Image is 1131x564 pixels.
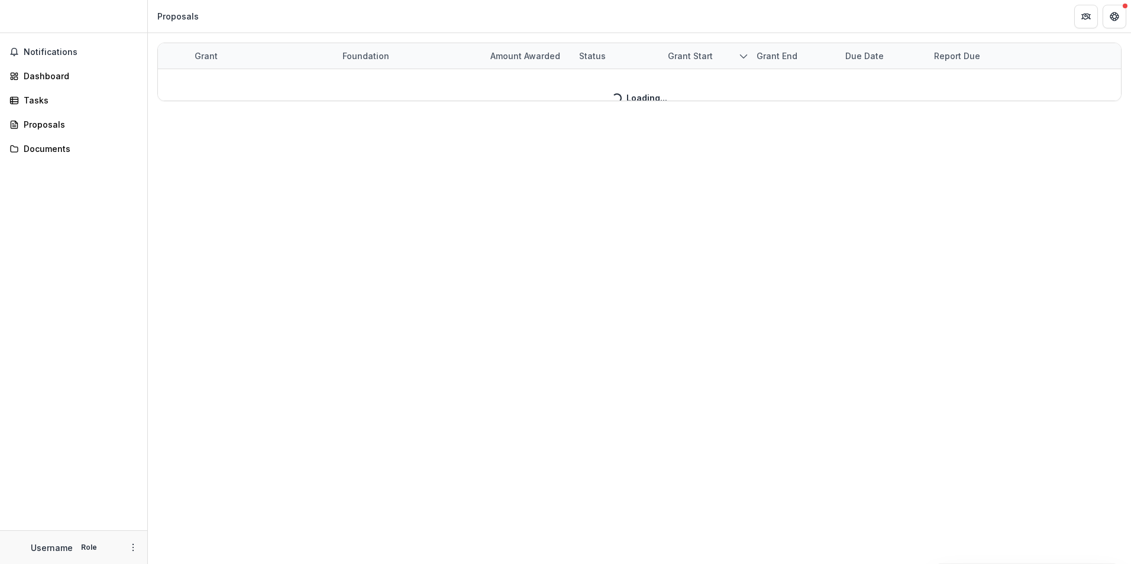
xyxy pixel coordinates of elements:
[24,47,138,57] span: Notifications
[153,8,203,25] nav: breadcrumb
[1074,5,1098,28] button: Partners
[77,542,101,553] p: Role
[1103,5,1126,28] button: Get Help
[126,540,140,555] button: More
[157,10,199,22] div: Proposals
[31,542,73,554] p: Username
[24,118,133,131] div: Proposals
[24,142,133,155] div: Documents
[5,66,143,86] a: Dashboard
[24,94,133,106] div: Tasks
[5,139,143,158] a: Documents
[5,90,143,110] a: Tasks
[24,70,133,82] div: Dashboard
[5,43,143,61] button: Notifications
[5,115,143,134] a: Proposals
